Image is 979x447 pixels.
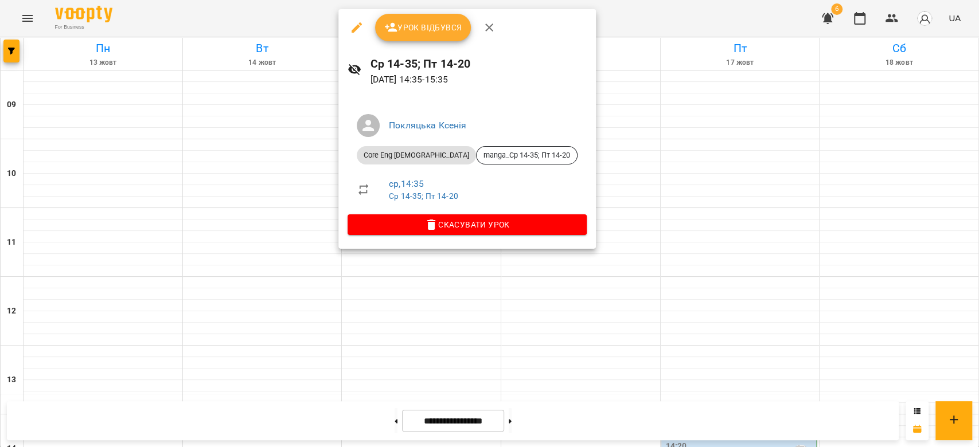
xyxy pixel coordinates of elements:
h6: Ср 14-35; Пт 14-20 [370,55,587,73]
a: Покляцька Ксенія [389,120,466,131]
p: [DATE] 14:35 - 15:35 [370,73,587,87]
button: Урок відбувся [375,14,471,41]
span: Core Eng [DEMOGRAPHIC_DATA] [357,150,476,160]
a: ср , 14:35 [389,178,424,189]
button: Скасувати Урок [348,214,587,235]
span: Урок відбувся [384,21,462,34]
div: manga_Ср 14-35; Пт 14-20 [476,146,578,164]
span: manga_Ср 14-35; Пт 14-20 [477,150,577,160]
a: Ср 14-35; Пт 14-20 [389,191,458,201]
span: Скасувати Урок [357,218,578,232]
